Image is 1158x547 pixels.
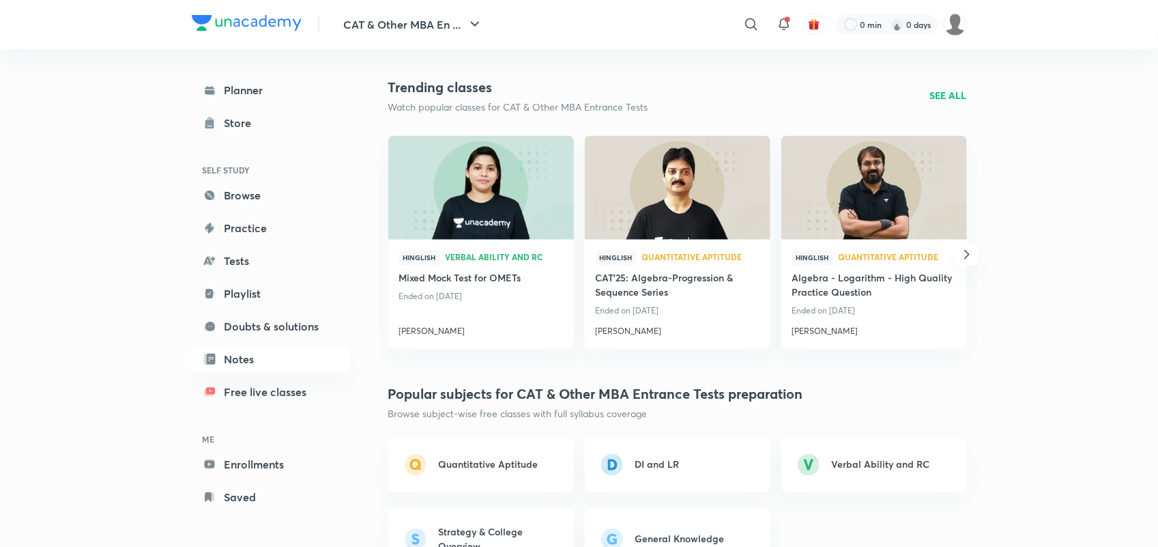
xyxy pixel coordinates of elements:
[388,136,574,240] a: new-thumbnail
[596,251,637,266] span: Hinglish
[585,136,770,240] a: new-thumbnail
[446,253,563,262] span: Verbal Ability and RC
[642,253,759,263] a: Quantitative Aptitude
[642,253,759,262] span: Quantitative Aptitude
[781,438,967,492] a: subject-iconVerbal Ability and RC
[944,13,967,36] img: Coolm
[192,214,350,242] a: Practice
[839,253,956,263] a: Quantitative Aptitude
[192,427,350,451] h6: ME
[635,458,679,472] h6: DI and LR
[192,158,350,182] h6: SELF STUDY
[438,458,538,472] h6: Quantitative Aptitude
[192,451,350,478] a: Enrollments
[399,320,563,338] a: [PERSON_NAME]
[192,15,302,35] a: Company Logo
[192,15,302,31] img: Company Logo
[388,77,648,98] h2: Trending classes
[388,438,574,492] a: subject-iconQuantitative Aptitude
[388,408,803,421] p: Browse subject-wise free classes with full syllabus coverage
[792,271,956,303] a: Algebra - Logarithm - High Quality Practice Question
[930,88,967,102] a: SEE ALL
[583,135,772,240] img: new-thumbnail
[803,14,825,36] button: avatar
[225,115,260,131] div: Store
[388,384,803,405] h4: Popular subjects for CAT & Other MBA Entrance Tests preparation
[585,438,770,492] a: subject-iconDI and LR
[192,182,350,209] a: Browse
[446,253,563,263] a: Verbal Ability and RC
[192,76,350,104] a: Planner
[192,247,350,275] a: Tests
[192,313,350,340] a: Doubts & solutions
[635,532,724,546] h6: General Knowledge
[792,251,833,266] span: Hinglish
[399,251,440,266] span: Hinglish
[779,135,968,240] img: new-thumbnail
[336,11,491,38] button: CAT & Other MBA En ...
[399,288,563,306] p: Ended on [DATE]
[792,320,956,338] a: [PERSON_NAME]
[388,100,648,114] p: Watch popular classes for CAT & Other MBA Entrance Tests
[192,109,350,137] a: Store
[192,346,350,373] a: Notes
[192,280,350,307] a: Playlist
[386,135,575,240] img: new-thumbnail
[798,454,820,476] img: subject-icon
[601,454,623,476] img: subject-icon
[596,271,759,303] a: CAT'25: Algebra-Progression & Sequence Series
[839,253,956,262] span: Quantitative Aptitude
[405,454,426,476] img: subject-icon
[192,378,350,406] a: Free live classes
[831,458,929,472] h6: Verbal Ability and RC
[399,271,563,288] a: Mixed Mock Test for OMETs
[596,303,759,320] p: Ended on [DATE]
[891,18,904,31] img: streak
[792,303,956,320] p: Ended on [DATE]
[596,320,759,338] a: [PERSON_NAME]
[192,483,350,511] a: Saved
[808,18,820,31] img: avatar
[781,136,967,240] a: new-thumbnail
